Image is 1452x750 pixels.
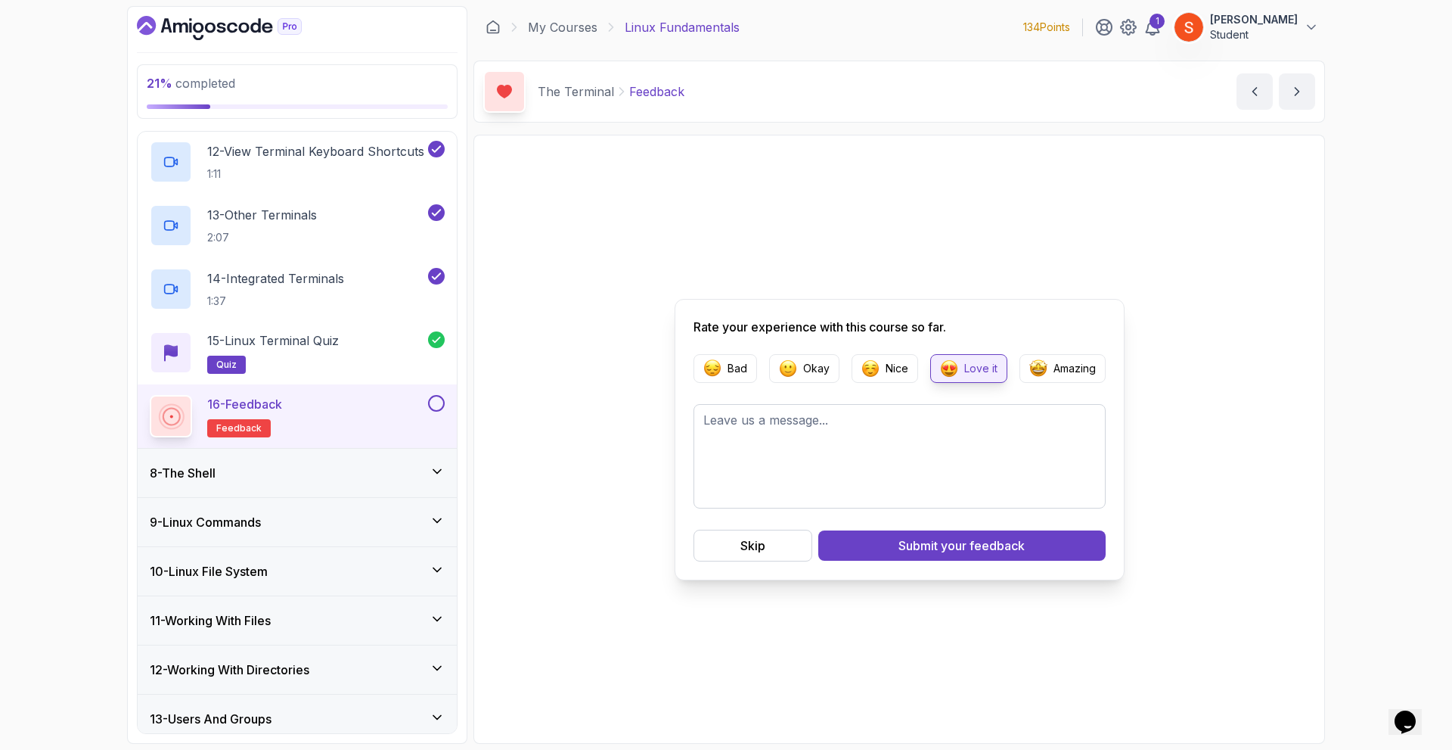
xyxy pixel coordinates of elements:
[769,354,839,383] button: Feedback EmojieOkay
[207,269,344,288] p: 14 - Integrated Terminals
[207,230,317,245] p: 2:07
[1149,14,1165,29] div: 1
[852,354,918,383] button: Feedback EmojieNice
[138,695,457,743] button: 13-Users And Groups
[1143,18,1162,36] a: 1
[941,537,1025,555] span: your feedback
[207,294,344,309] p: 1:37
[150,661,309,679] h3: 12 - Working With Directories
[1210,27,1298,42] p: Student
[779,359,797,378] img: Feedback Emojie
[625,18,740,36] p: Linux Fundamentals
[886,361,908,376] p: Nice
[216,359,237,371] span: quiz
[629,82,684,101] p: Feedback
[150,204,445,247] button: 13-Other Terminals2:07
[703,359,721,378] img: Feedback Emojie
[1174,12,1319,42] button: user profile image[PERSON_NAME]Student
[1210,12,1298,27] p: [PERSON_NAME]
[728,361,747,376] p: Bad
[940,359,958,378] img: Feedback Emojie
[216,422,262,434] span: feedback
[138,498,457,546] button: 9-Linux Commands
[138,596,457,645] button: 11-Working With Files
[150,141,445,183] button: 12-View Terminal Keyboard Shortcuts1:11
[693,530,812,562] button: Skip
[150,268,445,310] button: 14-Integrated Terminals1:37
[528,18,597,36] a: My Courses
[740,537,765,555] div: Skip
[693,354,757,383] button: Feedback EmojieBad
[1019,354,1106,383] button: Feedback EmojieAmazing
[207,166,424,182] p: 1:11
[147,76,235,91] span: completed
[138,547,457,596] button: 10-Linux File System
[818,531,1106,561] button: Submit your feedback
[150,710,271,728] h3: 13 - Users And Groups
[207,142,424,160] p: 12 - View Terminal Keyboard Shortcuts
[1029,359,1047,378] img: Feedback Emojie
[964,361,997,376] p: Love it
[147,76,172,91] span: 21 %
[150,464,216,482] h3: 8 - The Shell
[930,354,1007,383] button: Feedback EmojieLove it
[207,331,339,350] p: 15 - Linux Terminal Quiz
[693,318,1106,336] p: Rate your experience with this course so far.
[898,537,1025,555] div: Submit
[137,16,337,40] a: Dashboard
[486,20,501,35] a: Dashboard
[1053,361,1096,376] p: Amazing
[138,449,457,497] button: 8-The Shell
[1279,73,1315,110] button: next content
[1023,20,1070,35] p: 134 Points
[150,562,268,580] h3: 10 - Linux File System
[150,612,271,630] h3: 11 - Working With Files
[207,206,317,224] p: 13 - Other Terminals
[150,331,445,374] button: 15-Linux Terminal Quizquiz
[207,395,282,413] p: 16 - Feedback
[150,395,445,437] button: 16-Feedbackfeedback
[1236,73,1273,110] button: previous content
[538,82,614,101] p: The Terminal
[803,361,830,376] p: Okay
[138,646,457,694] button: 12-Working With Directories
[861,359,880,378] img: Feedback Emojie
[1174,13,1203,42] img: user profile image
[150,513,261,531] h3: 9 - Linux Commands
[1388,689,1437,735] iframe: chat widget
